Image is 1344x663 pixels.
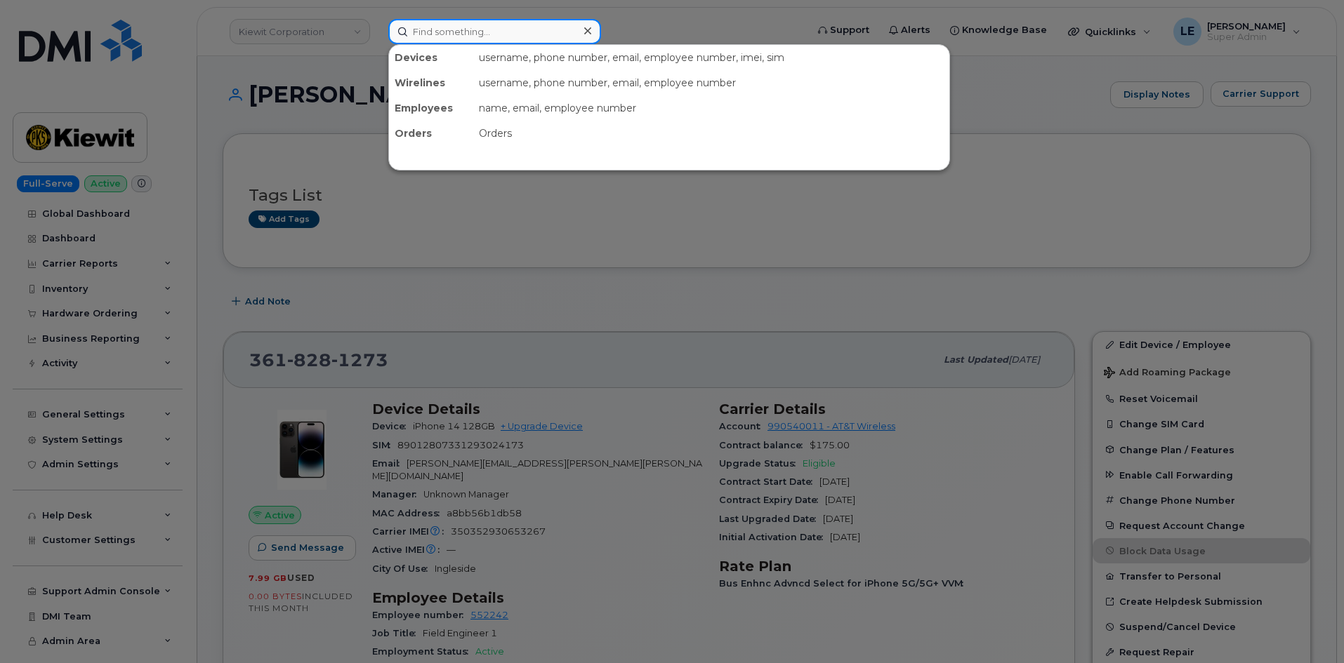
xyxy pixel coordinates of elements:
div: Employees [389,95,473,121]
div: Wirelines [389,70,473,95]
div: Orders [389,121,473,146]
div: name, email, employee number [473,95,949,121]
div: Devices [389,45,473,70]
div: username, phone number, email, employee number, imei, sim [473,45,949,70]
div: username, phone number, email, employee number [473,70,949,95]
div: Orders [473,121,949,146]
iframe: Messenger Launcher [1283,602,1333,652]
